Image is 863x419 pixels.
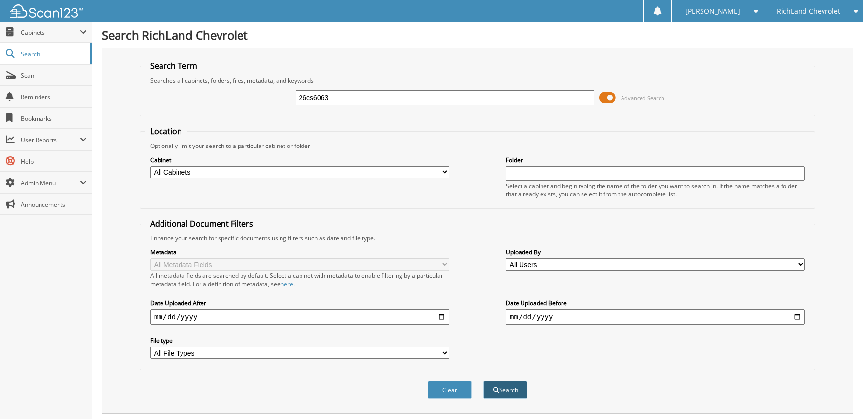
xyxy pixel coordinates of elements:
label: Uploaded By [506,248,805,256]
span: [PERSON_NAME] [685,8,740,14]
span: Scan [21,71,87,80]
legend: Additional Document Filters [145,218,258,229]
div: Optionally limit your search to a particular cabinet or folder [145,142,810,150]
button: Search [483,381,527,399]
span: Advanced Search [621,94,664,102]
input: end [506,309,805,325]
span: Announcements [21,200,87,209]
legend: Location [145,126,187,137]
div: Searches all cabinets, folders, files, metadata, and keywords [145,76,810,84]
label: Date Uploaded After [150,299,449,307]
h1: Search RichLand Chevrolet [102,27,853,43]
div: All metadata fields are searched by default. Select a cabinet with metadata to enable filtering b... [150,272,449,288]
span: Help [21,157,87,166]
span: User Reports [21,136,80,144]
span: RichLand Chevrolet [777,8,840,14]
label: Metadata [150,248,449,256]
a: here [281,280,293,288]
iframe: Chat Widget [814,372,863,419]
div: Enhance your search for specific documents using filters such as date and file type. [145,234,810,242]
label: Date Uploaded Before [506,299,805,307]
button: Clear [428,381,472,399]
legend: Search Term [145,61,202,71]
span: Reminders [21,93,87,101]
label: File type [150,336,449,345]
label: Folder [506,156,805,164]
span: Search [21,50,85,58]
span: Bookmarks [21,114,87,123]
div: Select a cabinet and begin typing the name of the folder you want to search in. If the name match... [506,182,805,198]
span: Admin Menu [21,179,80,187]
img: scan123-logo-white.svg [10,4,83,18]
label: Cabinet [150,156,449,164]
span: Cabinets [21,28,80,37]
input: start [150,309,449,325]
